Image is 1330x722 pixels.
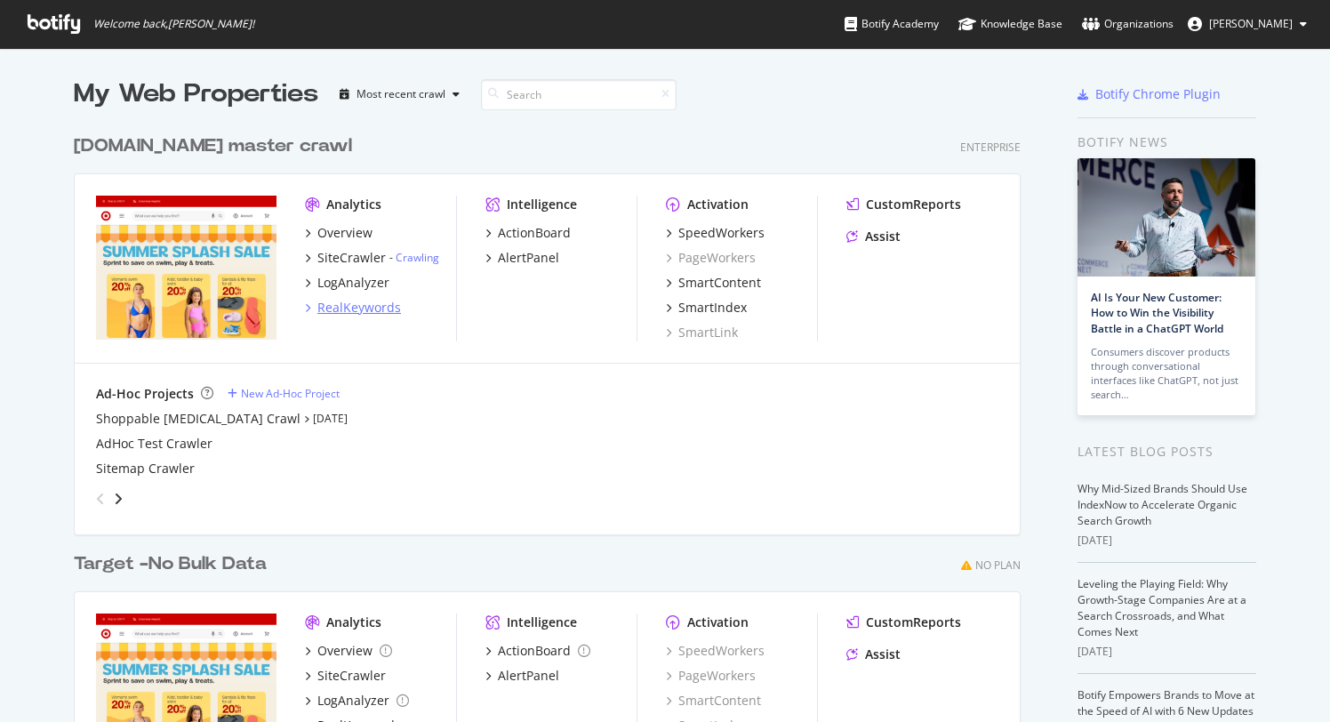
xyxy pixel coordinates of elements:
a: RealKeywords [305,299,401,317]
div: Botify Chrome Plugin [1095,85,1221,103]
div: angle-left [89,485,112,513]
input: Search [481,79,677,110]
button: Most recent crawl [332,80,467,108]
div: SpeedWorkers [678,224,765,242]
div: Overview [317,642,373,660]
div: Ad-Hoc Projects [96,385,194,403]
div: Botify Academy [845,15,939,33]
a: Shoppable [MEDICAL_DATA] Crawl [96,410,300,428]
div: CustomReports [866,196,961,213]
a: Botify Empowers Brands to Move at the Speed of AI with 6 New Updates [1078,687,1254,718]
div: LogAnalyzer [317,692,389,710]
div: Intelligence [507,196,577,213]
a: SmartContent [666,274,761,292]
div: SiteCrawler [317,249,386,267]
span: Welcome back, [PERSON_NAME] ! [93,17,254,31]
div: AlertPanel [498,667,559,685]
div: Analytics [326,196,381,213]
div: AlertPanel [498,249,559,267]
div: New Ad-Hoc Project [241,386,340,401]
a: New Ad-Hoc Project [228,386,340,401]
div: RealKeywords [317,299,401,317]
a: SiteCrawler [305,667,386,685]
a: Overview [305,642,392,660]
a: Target -No Bulk Data [74,551,274,577]
div: Enterprise [960,140,1021,155]
div: [DATE] [1078,644,1256,660]
a: SmartContent [666,692,761,710]
a: Overview [305,224,373,242]
div: Activation [687,614,749,631]
a: AI Is Your New Customer: How to Win the Visibility Battle in a ChatGPT World [1091,290,1223,335]
a: ActionBoard [485,642,590,660]
div: Organizations [1082,15,1174,33]
a: CustomReports [846,196,961,213]
a: AdHoc Test Crawler [96,435,212,453]
div: My Web Properties [74,76,318,112]
div: [DATE] [1078,533,1256,549]
a: LogAnalyzer [305,692,409,710]
a: ActionBoard [485,224,571,242]
div: No Plan [975,558,1021,573]
a: Crawling [396,250,439,265]
span: Noah Turner [1209,16,1293,31]
a: SiteCrawler- Crawling [305,249,439,267]
button: [PERSON_NAME] [1174,10,1321,38]
a: SpeedWorkers [666,642,765,660]
a: PageWorkers [666,667,756,685]
div: Activation [687,196,749,213]
div: SmartIndex [678,299,747,317]
div: Latest Blog Posts [1078,442,1256,461]
div: Assist [865,228,901,245]
a: AlertPanel [485,249,559,267]
a: SmartLink [666,324,738,341]
div: Assist [865,646,901,663]
div: Intelligence [507,614,577,631]
a: Assist [846,228,901,245]
a: Why Mid-Sized Brands Should Use IndexNow to Accelerate Organic Search Growth [1078,481,1247,528]
div: - [389,250,439,265]
a: [DOMAIN_NAME] master crawl [74,133,359,159]
div: Overview [317,224,373,242]
div: Botify news [1078,132,1256,152]
div: ActionBoard [498,224,571,242]
div: Knowledge Base [958,15,1062,33]
div: Analytics [326,614,381,631]
img: AI Is Your New Customer: How to Win the Visibility Battle in a ChatGPT World [1078,158,1255,277]
a: Sitemap Crawler [96,460,195,477]
a: SpeedWorkers [666,224,765,242]
div: angle-right [112,490,124,508]
div: SiteCrawler [317,667,386,685]
div: Most recent crawl [357,89,445,100]
a: SmartIndex [666,299,747,317]
a: Assist [846,646,901,663]
a: [DATE] [313,411,348,426]
div: Target -No Bulk Data [74,551,267,577]
div: [DOMAIN_NAME] master crawl [74,133,352,159]
div: SmartContent [678,274,761,292]
a: LogAnalyzer [305,274,389,292]
div: CustomReports [866,614,961,631]
div: Consumers discover products through conversational interfaces like ChatGPT, not just search… [1091,345,1242,402]
a: Botify Chrome Plugin [1078,85,1221,103]
a: Leveling the Playing Field: Why Growth-Stage Companies Are at a Search Crossroads, and What Comes... [1078,576,1246,639]
a: CustomReports [846,614,961,631]
a: AlertPanel [485,667,559,685]
img: www.target.com [96,196,276,340]
div: LogAnalyzer [317,274,389,292]
div: ActionBoard [498,642,571,660]
a: PageWorkers [666,249,756,267]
